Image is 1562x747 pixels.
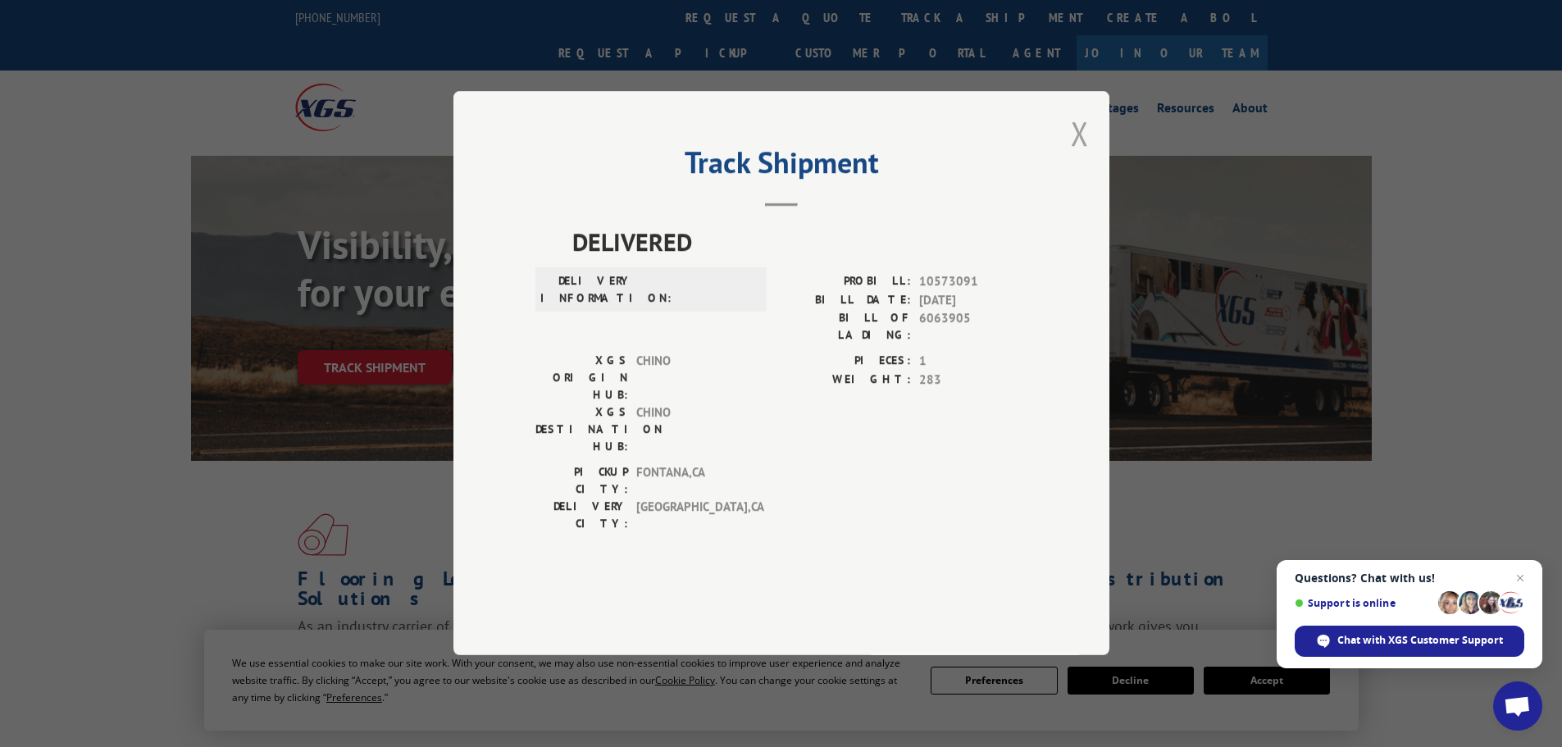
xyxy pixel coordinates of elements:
[919,353,1027,371] span: 1
[1337,633,1503,648] span: Chat with XGS Customer Support
[1295,626,1524,657] div: Chat with XGS Customer Support
[1295,597,1432,609] span: Support is online
[781,371,911,389] label: WEIGHT:
[572,224,1027,261] span: DELIVERED
[1295,572,1524,585] span: Questions? Chat with us!
[535,499,628,533] label: DELIVERY CITY:
[919,273,1027,292] span: 10573091
[919,371,1027,389] span: 283
[1493,681,1542,731] div: Open chat
[781,291,911,310] label: BILL DATE:
[1510,568,1530,588] span: Close chat
[919,291,1027,310] span: [DATE]
[535,151,1027,182] h2: Track Shipment
[540,273,633,307] label: DELIVERY INFORMATION:
[636,404,747,456] span: CHINO
[535,404,628,456] label: XGS DESTINATION HUB:
[636,499,747,533] span: [GEOGRAPHIC_DATA] , CA
[636,464,747,499] span: FONTANA , CA
[1071,112,1089,155] button: Close modal
[781,273,911,292] label: PROBILL:
[781,353,911,371] label: PIECES:
[535,353,628,404] label: XGS ORIGIN HUB:
[636,353,747,404] span: CHINO
[781,310,911,344] label: BILL OF LADING:
[919,310,1027,344] span: 6063905
[535,464,628,499] label: PICKUP CITY:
